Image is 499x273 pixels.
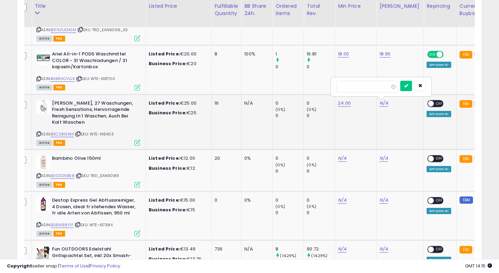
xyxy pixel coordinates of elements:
[36,140,52,146] span: All listings currently available for purchase on Amazon
[36,85,52,90] span: All listings currently available for purchase on Amazon
[36,197,50,211] img: 41yLorYLAXL._SL40_.jpg
[474,155,478,161] span: 12
[244,246,267,252] div: N/A
[52,51,136,72] b: Ariel All-in-1 PODS Waschmittel COLOR - 31 Waschladungen / 31 kapseln/Kartonbox
[275,197,304,203] div: 0
[53,182,65,188] span: FBA
[427,111,451,117] div: Amazon AI
[149,51,206,57] div: €20.00
[275,162,285,168] small: (0%)
[149,100,180,106] b: Listed Price:
[307,246,335,252] div: 90.72
[36,2,140,41] div: ASIN:
[53,231,65,237] span: FBA
[275,2,301,17] div: Ordered Items
[338,51,349,58] a: 18.00
[36,51,140,89] div: ASIN:
[36,51,50,65] img: 51yLkKTI+BL._SL40_.jpg
[149,197,180,203] b: Listed Price:
[77,27,128,33] span: | SKU: TRD_EAN9066_X3
[307,204,316,209] small: (0%)
[244,155,267,161] div: 0%
[307,107,316,112] small: (0%)
[474,246,485,252] span: 13.49
[149,246,180,252] b: Listed Price:
[36,182,52,188] span: All listings currently available for purchase on Amazon
[275,246,304,252] div: 8
[428,52,437,58] span: ON
[149,246,206,252] div: €13.49
[244,100,267,106] div: N/A
[275,155,304,161] div: 0
[275,168,304,174] div: 0
[427,208,451,214] div: Amazon AI
[465,263,492,269] span: 2025-08-14 14:15 GMT
[459,246,472,254] small: FBA
[275,107,285,112] small: (0%)
[76,173,119,178] span: | SKU: TRD_EAN9089
[51,27,76,33] a: B019ZUENGM
[215,155,236,161] div: 20
[7,263,32,269] strong: Copyright
[149,51,180,57] b: Listed Price:
[244,2,270,17] div: BB Share 24h.
[275,64,304,70] div: 0
[427,62,451,68] div: Amazon AI
[52,197,136,218] b: Destop Express Gel Abflussreiniger, 4 Dosen, ideal fr stehendes Wasser, fr alle Arten von Abflsse...
[149,2,209,10] div: Listed Price
[434,198,445,204] span: OFF
[53,36,65,42] span: FBA
[59,263,89,269] a: Terms of Use
[7,263,120,270] div: seller snap | |
[275,204,285,209] small: (0%)
[149,155,206,161] div: €12.00
[307,51,335,57] div: 16.81
[459,100,472,108] small: FBA
[36,246,50,260] img: 41n+MtQJPgL._SL40_.jpg
[51,131,74,137] a: B0C281S4X4
[36,231,52,237] span: All listings currently available for purchase on Amazon
[379,2,421,10] div: [PERSON_NAME]
[52,100,136,127] b: [PERSON_NAME], 27 Waschungen, Fresh Sensations, Hervorragende Reinigung In 1 Waschen, Auch Bei Ka...
[338,246,346,253] a: N/A
[149,165,187,171] b: Business Price:
[215,2,238,17] div: Fulfillable Quantity
[36,155,50,169] img: 41uJUQ23wvL._SL40_.jpg
[275,51,304,57] div: 1
[307,155,335,161] div: 0
[434,247,445,253] span: OFF
[474,100,480,106] span: 25
[379,197,388,204] a: N/A
[51,173,75,179] a: B00E1Z6B58
[307,64,335,70] div: 0
[149,60,187,67] b: Business Price:
[76,76,115,81] span: | SKU: WTE-A18700
[149,155,180,161] b: Listed Price:
[215,51,236,57] div: 8
[75,131,114,137] span: | SKU: WTE-A16403
[379,51,391,58] a: 18.95
[36,155,140,187] div: ASIN:
[215,100,236,106] div: 16
[215,197,236,203] div: 0
[149,110,206,116] div: €25
[307,168,335,174] div: 0
[459,2,495,17] div: Current Buybox Price
[443,52,454,58] span: OFF
[338,100,351,107] a: 24.00
[244,51,267,57] div: 100%
[474,51,480,57] span: 20
[307,162,316,168] small: (0%)
[149,197,206,203] div: €15.00
[244,197,267,203] div: 0%
[459,51,472,59] small: FBA
[75,222,113,228] span: | SKU: WTE-A17384
[307,113,335,119] div: 0
[379,100,388,107] a: N/A
[51,222,73,228] a: B0BXX88Y1F
[338,197,346,204] a: N/A
[36,100,50,114] img: 414Ei2UVX3L._SL40_.jpg
[90,263,120,269] a: Privacy Policy
[307,2,332,17] div: Total Rev.
[36,36,52,42] span: All listings currently available for purchase on Amazon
